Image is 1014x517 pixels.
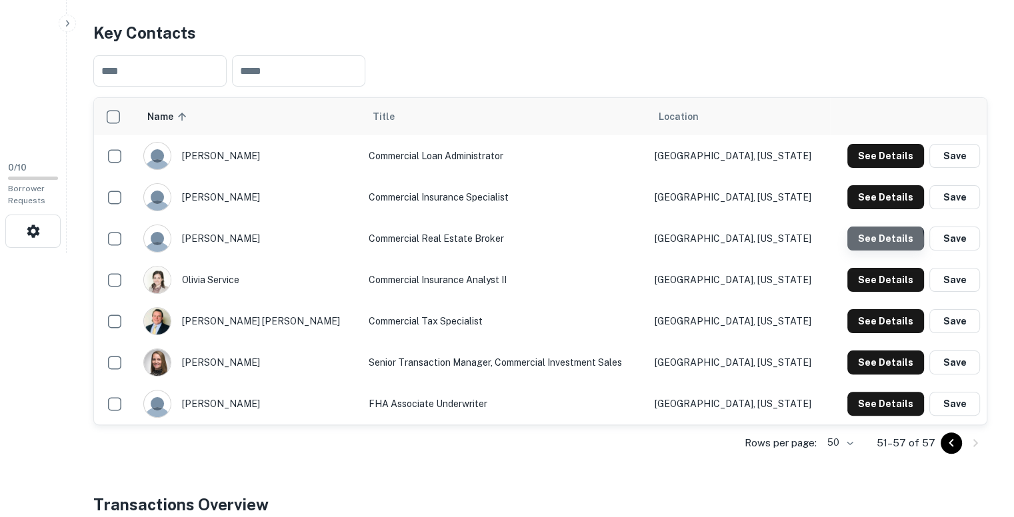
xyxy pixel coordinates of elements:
div: [PERSON_NAME] [143,183,355,211]
img: 1686943982586 [144,349,171,376]
td: [GEOGRAPHIC_DATA], [US_STATE] [648,259,830,300]
p: 51–57 of 57 [877,435,935,451]
h4: Key Contacts [93,21,987,45]
span: Location [659,109,699,125]
th: Title [362,98,648,135]
button: Save [929,392,980,416]
div: 50 [822,433,855,452]
button: See Details [847,309,924,333]
th: Location [648,98,830,135]
div: olivia service [143,266,355,294]
td: [GEOGRAPHIC_DATA], [US_STATE] [648,177,830,218]
td: Commercial Tax Specialist [362,300,648,342]
td: FHA Associate Underwriter [362,383,648,424]
td: Commercial Insurance Analyst II [362,259,648,300]
span: 0 / 10 [8,163,27,173]
img: 1720729878962 [144,266,171,293]
img: 9c8pery4andzj6ohjkjp54ma2 [144,184,171,211]
button: See Details [847,350,924,374]
div: [PERSON_NAME] [143,390,355,418]
img: 9c8pery4andzj6ohjkjp54ma2 [144,143,171,169]
p: Rows per page: [745,435,817,451]
td: Senior Transaction Manager, Commercial Investment Sales [362,342,648,383]
button: Save [929,350,980,374]
img: 1557417138968 [144,308,171,334]
div: [PERSON_NAME] [143,225,355,253]
button: Go to previous page [941,432,962,454]
td: Commercial Insurance Specialist [362,177,648,218]
td: [GEOGRAPHIC_DATA], [US_STATE] [648,218,830,259]
td: Commercial Real Estate Broker [362,218,648,259]
iframe: Chat Widget [947,410,1014,474]
button: Save [929,309,980,333]
td: [GEOGRAPHIC_DATA], [US_STATE] [648,342,830,383]
button: See Details [847,268,924,292]
img: 9c8pery4andzj6ohjkjp54ma2 [144,390,171,417]
td: [GEOGRAPHIC_DATA], [US_STATE] [648,300,830,342]
div: [PERSON_NAME] [PERSON_NAME] [143,307,355,335]
td: Commercial Loan Administrator [362,135,648,177]
button: Save [929,144,980,168]
button: See Details [847,144,924,168]
button: See Details [847,227,924,251]
span: Title [373,109,412,125]
div: [PERSON_NAME] [143,348,355,376]
td: [GEOGRAPHIC_DATA], [US_STATE] [648,135,830,177]
div: [PERSON_NAME] [143,142,355,170]
div: scrollable content [94,98,987,424]
button: Save [929,227,980,251]
th: Name [137,98,362,135]
button: Save [929,268,980,292]
button: See Details [847,185,924,209]
span: Borrower Requests [8,184,45,205]
button: Save [929,185,980,209]
span: Name [147,109,191,125]
img: 9c8pery4andzj6ohjkjp54ma2 [144,225,171,252]
td: [GEOGRAPHIC_DATA], [US_STATE] [648,383,830,424]
button: See Details [847,392,924,416]
h4: Transactions Overview [93,492,269,516]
